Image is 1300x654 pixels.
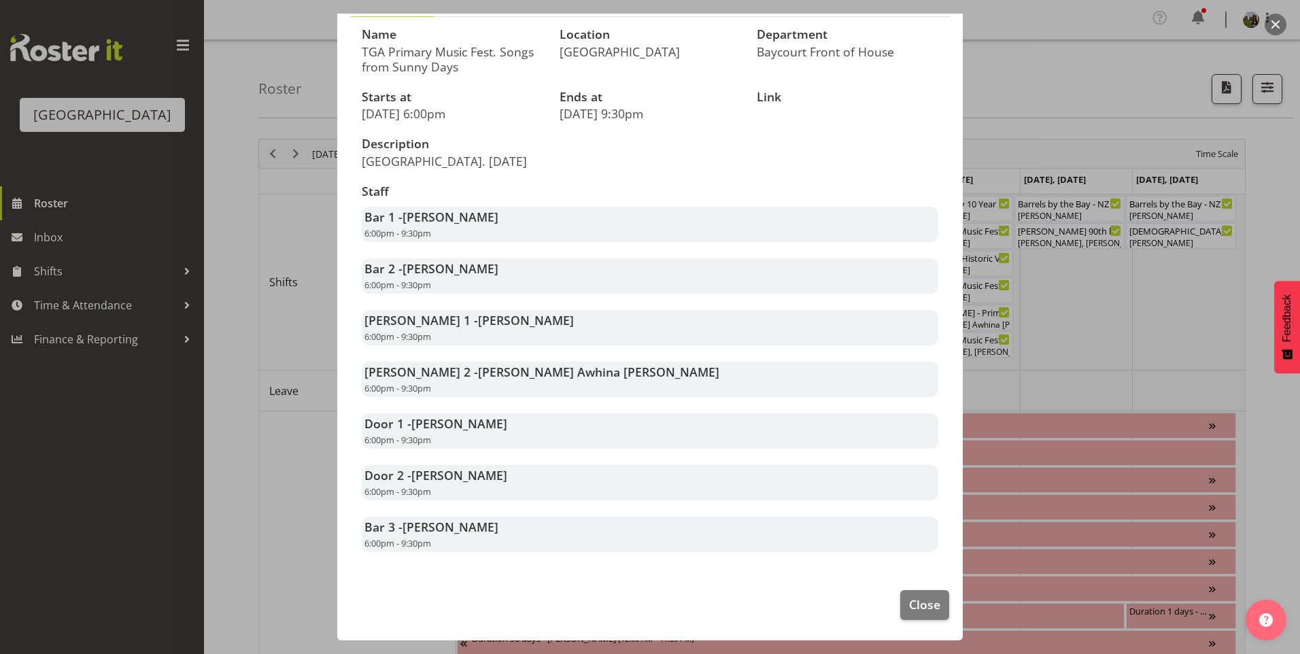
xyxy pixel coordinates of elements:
[364,330,431,343] span: 6:00pm - 9:30pm
[362,90,543,104] h3: Starts at
[403,260,498,277] span: [PERSON_NAME]
[364,415,507,432] strong: Door 1 -
[364,467,507,483] strong: Door 2 -
[364,485,431,498] span: 6:00pm - 9:30pm
[364,434,431,446] span: 6:00pm - 9:30pm
[403,519,498,535] span: [PERSON_NAME]
[560,106,741,121] p: [DATE] 9:30pm
[560,44,741,59] p: [GEOGRAPHIC_DATA]
[560,28,741,41] h3: Location
[478,312,574,328] span: [PERSON_NAME]
[364,519,498,535] strong: Bar 3 -
[364,382,431,394] span: 6:00pm - 9:30pm
[364,260,498,277] strong: Bar 2 -
[757,44,938,59] p: Baycourt Front of House
[362,44,543,74] p: TGA Primary Music Fest. Songs from Sunny Days
[560,90,741,104] h3: Ends at
[1259,613,1273,627] img: help-xxl-2.png
[411,415,507,432] span: [PERSON_NAME]
[362,137,642,151] h3: Description
[364,279,431,291] span: 6:00pm - 9:30pm
[364,312,574,328] strong: [PERSON_NAME] 1 -
[411,467,507,483] span: [PERSON_NAME]
[362,154,642,169] p: [GEOGRAPHIC_DATA]. [DATE]
[1281,294,1293,342] span: Feedback
[362,106,543,121] p: [DATE] 6:00pm
[364,537,431,549] span: 6:00pm - 9:30pm
[362,185,938,199] h3: Staff
[1274,281,1300,373] button: Feedback - Show survey
[478,364,719,380] span: [PERSON_NAME] Awhina [PERSON_NAME]
[364,227,431,239] span: 6:00pm - 9:30pm
[403,209,498,225] span: [PERSON_NAME]
[364,209,498,225] strong: Bar 1 -
[900,590,949,620] button: Close
[364,364,719,380] strong: [PERSON_NAME] 2 -
[909,596,940,613] span: Close
[362,28,543,41] h3: Name
[757,90,938,104] h3: Link
[757,28,938,41] h3: Department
